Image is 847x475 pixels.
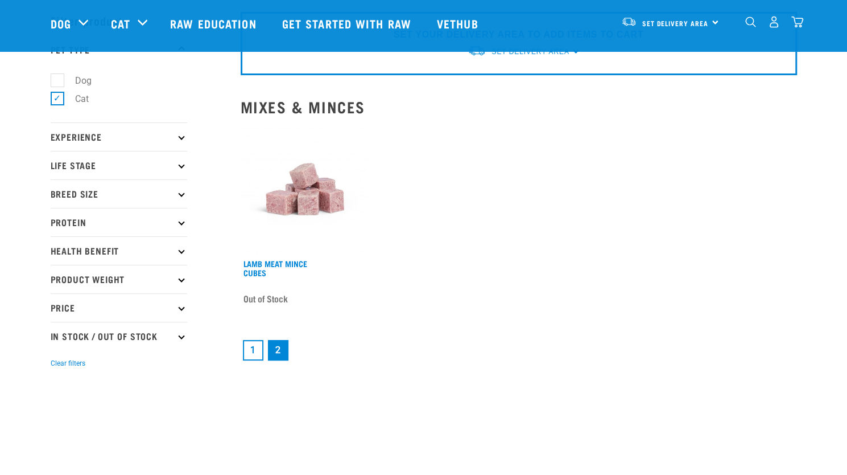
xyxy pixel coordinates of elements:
[51,15,71,32] a: Dog
[241,338,797,363] nav: pagination
[243,261,307,275] a: Lamb Meat Mince Cubes
[51,179,187,208] p: Breed Size
[51,208,187,236] p: Protein
[51,151,187,179] p: Life Stage
[51,236,187,265] p: Health Benefit
[768,16,780,28] img: user.png
[51,358,85,368] button: Clear filters
[791,16,803,28] img: home-icon@2x.png
[159,1,270,46] a: Raw Education
[57,92,93,106] label: Cat
[51,122,187,151] p: Experience
[268,340,288,361] a: Page 2
[241,125,370,254] img: Lamb Meat Mince
[243,290,288,307] span: Out of Stock
[642,21,708,25] span: Set Delivery Area
[425,1,493,46] a: Vethub
[621,17,637,27] img: van-moving.png
[491,48,569,56] span: Set Delivery Area
[51,293,187,322] p: Price
[51,322,187,350] p: In Stock / Out Of Stock
[57,73,96,88] label: Dog
[51,265,187,293] p: Product Weight
[111,15,130,32] a: Cat
[241,98,797,116] h2: Mixes & Minces
[243,340,263,361] a: Goto page 1
[745,17,756,27] img: home-icon-1@2x.png
[271,1,425,46] a: Get started with Raw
